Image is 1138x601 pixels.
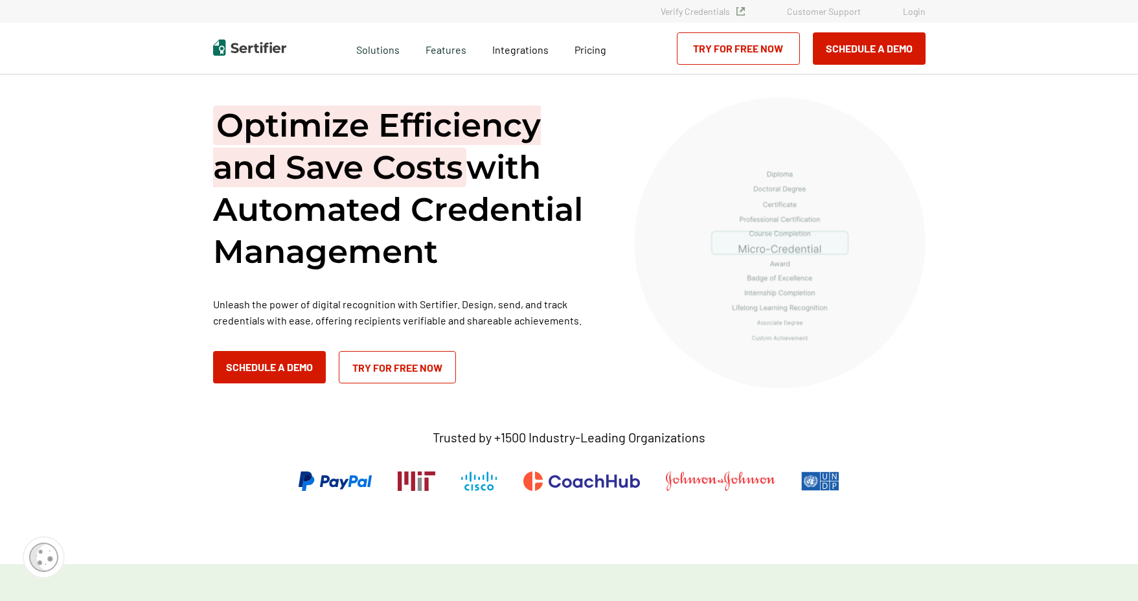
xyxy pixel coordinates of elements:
[339,351,456,383] a: Try for Free Now
[213,351,326,383] button: Schedule a Demo
[299,471,372,491] img: PayPal
[29,543,58,572] img: Cookie Popup Icon
[903,6,926,17] a: Login
[426,40,466,56] span: Features
[492,40,549,56] a: Integrations
[213,40,286,56] img: Sertifier | Digital Credentialing Platform
[787,6,861,17] a: Customer Support
[433,429,705,446] p: Trusted by +1500 Industry-Leading Organizations
[398,471,435,491] img: Massachusetts Institute of Technology
[575,43,606,56] span: Pricing
[677,32,800,65] a: Try for Free Now
[523,471,640,491] img: CoachHub
[813,32,926,65] button: Schedule a Demo
[575,40,606,56] a: Pricing
[461,471,497,491] img: Cisco
[666,471,775,491] img: Johnson & Johnson
[356,40,400,56] span: Solutions
[757,321,802,326] g: Associate Degree
[801,471,839,491] img: UNDP
[736,7,745,16] img: Verified
[492,43,549,56] span: Integrations
[213,104,602,273] h1: with Automated Credential Management
[213,296,602,328] p: Unleash the power of digital recognition with Sertifier. Design, send, and track credentials with...
[213,106,541,187] span: Optimize Efficiency and Save Costs
[661,6,745,17] a: Verify Credentials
